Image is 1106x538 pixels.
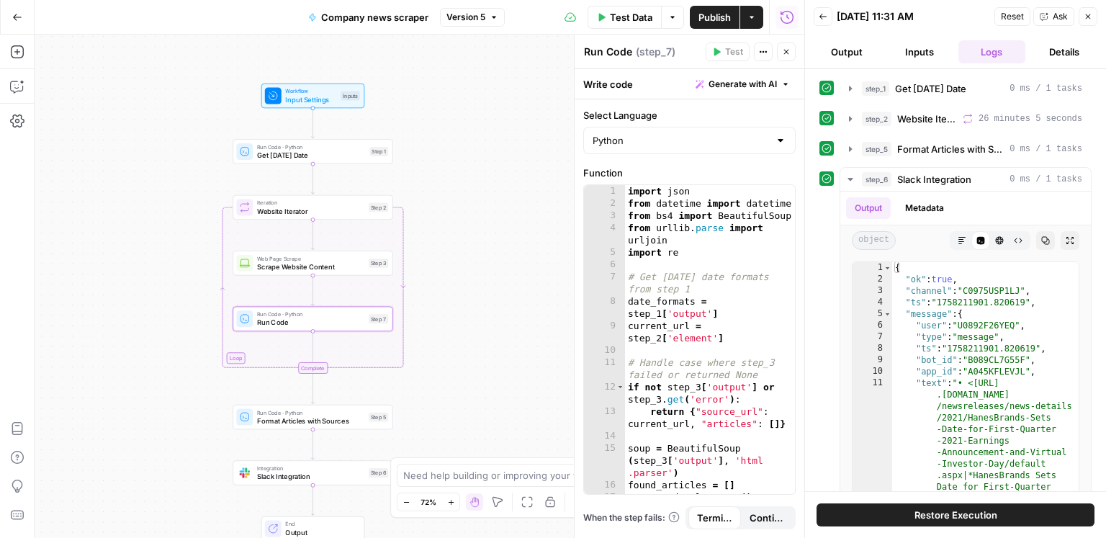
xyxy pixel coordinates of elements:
span: Reset [1001,10,1024,23]
span: Company news scraper [321,10,428,24]
div: 5 [584,246,625,259]
label: Select Language [583,108,796,122]
span: Run Code · Python [257,310,364,318]
div: 3 [853,285,892,297]
div: Step 2 [369,202,388,212]
button: Ask [1033,7,1074,26]
div: Run Code · PythonRun CodeStep 7 [233,307,392,331]
span: Web Page Scrape [257,254,364,262]
button: 26 minutes 5 seconds [840,107,1091,130]
div: 8 [853,343,892,354]
div: 17 [584,491,625,503]
span: Integration [257,464,364,472]
button: Version 5 [440,8,505,27]
span: 0 ms / 1 tasks [1010,173,1082,186]
g: Edge from step_1 to step_2 [311,163,314,194]
div: 5 [853,308,892,320]
span: Run Code · Python [257,408,364,416]
div: Step 3 [369,259,388,268]
g: Edge from step_2-iteration-end to step_5 [311,374,314,404]
span: Toggle code folding, rows 1 through 242 [884,262,891,274]
div: 4 [853,297,892,308]
div: Step 6 [369,468,388,478]
div: LoopIterationWebsite IteratorStep 2 [233,195,392,220]
span: Scrape Website Content [257,261,364,272]
span: 72% [421,496,436,508]
div: 6 [584,259,625,271]
button: Output [814,40,881,63]
span: Run Code · Python [257,143,366,151]
span: Output [285,527,356,537]
div: 12 [584,381,625,405]
div: 2 [853,274,892,285]
g: Edge from step_5 to step_6 [311,429,314,459]
button: Details [1031,40,1098,63]
button: Test Data [588,6,661,29]
span: object [852,231,896,250]
g: Edge from step_2 to step_3 [311,220,314,250]
button: Restore Execution [817,503,1094,526]
div: 10 [853,366,892,377]
span: Continue [750,511,785,525]
span: ( step_7 ) [636,45,675,59]
div: 1 [853,262,892,274]
div: Write code [575,69,804,99]
div: Step 1 [369,147,388,156]
span: Get [DATE] Date [257,150,366,160]
button: Inputs [886,40,953,63]
div: IntegrationSlack IntegrationStep 6 [233,460,392,485]
div: 1 [584,185,625,197]
div: 15 [584,442,625,479]
button: Publish [690,6,739,29]
span: Terminate Workflow [697,511,732,525]
span: Ask [1053,10,1068,23]
div: 13 [584,405,625,430]
span: step_2 [862,112,891,126]
span: 0 ms / 1 tasks [1010,143,1082,156]
span: 0 ms / 1 tasks [1010,82,1082,95]
div: 8 [584,295,625,320]
div: Inputs [341,91,360,101]
span: step_5 [862,142,891,156]
span: step_1 [862,81,889,96]
span: Publish [698,10,731,24]
span: Version 5 [446,11,485,24]
button: Reset [994,7,1030,26]
div: 14 [584,430,625,442]
span: Workflow [285,87,336,95]
div: 3 [584,210,625,222]
g: Edge from step_6 to end [311,485,314,515]
span: Restore Execution [914,508,997,522]
div: 2 [584,197,625,210]
button: Continue [741,506,793,529]
span: Test Data [610,10,652,24]
button: Company news scraper [300,6,437,29]
span: step_6 [862,172,891,187]
span: Get [DATE] Date [895,81,966,96]
span: Test [725,45,743,58]
g: Edge from step_3 to step_7 [311,275,314,305]
span: Website Iterator [897,112,957,126]
a: When the step fails: [583,511,680,524]
input: Python [593,133,769,148]
button: 0 ms / 1 tasks [840,138,1091,161]
div: Run Code · PythonGet [DATE] DateStep 1 [233,139,392,163]
span: Toggle code folding, rows 5 through 232 [884,308,891,320]
button: 0 ms / 1 tasks [840,168,1091,191]
div: 7 [853,331,892,343]
div: Complete [233,362,392,374]
span: Generate with AI [709,78,777,91]
div: 9 [584,320,625,344]
div: WorkflowInput SettingsInputs [233,84,392,108]
div: 6 [853,320,892,331]
span: Slack Integration [257,471,364,481]
div: Run Code · PythonFormat Articles with SourcesStep 5 [233,405,392,429]
button: Metadata [896,197,953,219]
span: Input Settings [285,94,336,104]
button: 0 ms / 1 tasks [840,77,1091,100]
div: 11 [584,357,625,381]
label: Function [583,166,796,180]
textarea: Run Code [584,45,632,59]
span: Run Code [257,318,364,328]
